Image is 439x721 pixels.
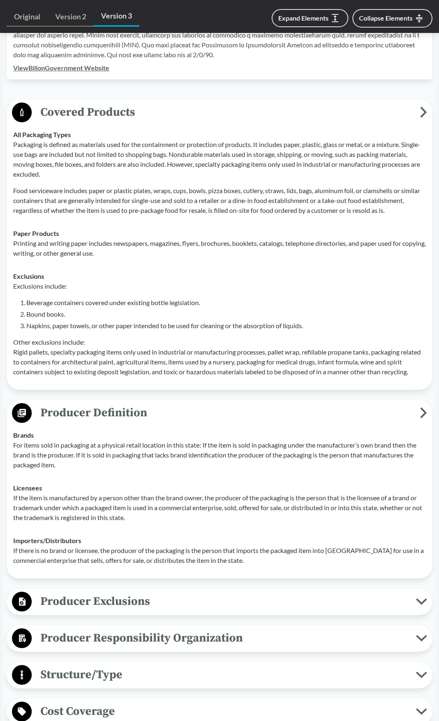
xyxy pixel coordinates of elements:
button: Expand Elements [272,9,348,27]
button: Producer Definition [9,403,430,424]
button: Structure/Type [9,665,430,686]
p: Packaging is defined as materials used for the containment or protection of products. It includes... [13,140,426,179]
li: Napkins, paper towels, or other paper intended to be used for cleaning or the absorption of liquids. [26,321,426,331]
span: Producer Exclusions [32,592,416,611]
a: Original [7,7,48,26]
li: Bound books. [26,309,426,319]
button: Covered Products [9,102,430,123]
button: Producer Responsibility Organization [9,628,430,649]
p: For items sold in packaging at a physical retail location in this state: If the item is sold in p... [13,440,426,470]
span: Producer Definition [32,404,420,422]
span: Structure/Type [32,665,416,684]
p: Exclusions include: [13,281,426,291]
strong: All Packaging Types [13,131,71,138]
strong: Exclusions [13,272,44,280]
p: Food serviceware includes paper or plastic plates, wraps, cups, bowls, pizza boxes, cutlery, stra... [13,186,426,215]
button: Producer Exclusions [9,591,430,612]
p: If there is no brand or licensee, the producer of the packaging is the person that imports the pa... [13,546,426,565]
p: Printing and writing paper includes newspapers, magazines, flyers, brochures, booklets, catalogs,... [13,238,426,258]
strong: Brands [13,431,34,439]
span: Producer Responsibility Organization [32,629,416,647]
a: ViewBillonGovernment Website [13,64,109,72]
strong: Importers/​Distributors [13,537,81,544]
span: Cost Coverage [32,702,416,721]
p: If the item is manufactured by a person other than the brand owner, the producer of the packaging... [13,493,426,523]
a: Version 3 [94,7,139,27]
strong: Licensees [13,484,42,492]
span: Covered Products [32,103,420,121]
a: Version 2 [48,7,94,26]
li: Beverage containers covered under existing bottle legislation. [26,298,426,308]
button: Collapse Elements [352,9,432,28]
p: Other exclusions include: Rigid pallets, specialty packaging items only used in industrial or man... [13,337,426,377]
strong: Paper Products [13,229,59,237]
